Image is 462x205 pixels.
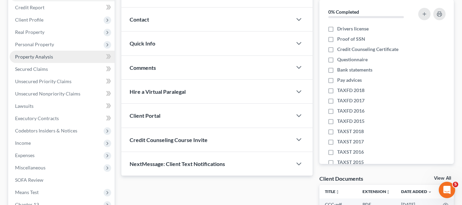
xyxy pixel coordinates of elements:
span: Miscellaneous [15,165,45,170]
span: Client Portal [130,112,160,119]
span: TAXFD 2018 [337,87,365,94]
span: Expenses [15,152,35,158]
span: Credit Counseling Course Invite [130,137,208,143]
span: TAXFD 2016 [337,107,365,114]
div: Client Documents [319,175,363,182]
span: Secured Claims [15,66,48,72]
a: Unsecured Priority Claims [10,75,115,88]
span: TAXFD 2015 [337,118,365,125]
span: Quick Info [130,40,155,47]
a: Property Analysis [10,51,115,63]
span: Contact [130,16,149,23]
i: expand_more [428,190,432,194]
i: unfold_more [386,190,390,194]
span: Proof of SSN [337,36,365,42]
span: Personal Property [15,41,54,47]
span: TAXST 2017 [337,138,364,145]
span: Credit Report [15,4,44,10]
strong: 0% Completed [328,9,359,15]
a: Unsecured Nonpriority Claims [10,88,115,100]
span: NextMessage: Client Text Notifications [130,161,225,167]
span: Lawsuits [15,103,34,109]
span: Hire a Virtual Paralegal [130,88,186,95]
span: Unsecured Nonpriority Claims [15,91,80,97]
span: TAXST 2018 [337,128,364,135]
span: Means Test [15,189,39,195]
a: Titleunfold_more [325,189,340,194]
span: Comments [130,64,156,71]
span: Bank statements [337,66,372,73]
a: Extensionunfold_more [362,189,390,194]
span: TAXST 2015 [337,159,364,166]
span: TAXST 2016 [337,149,364,155]
a: Lawsuits [10,100,115,112]
a: Secured Claims [10,63,115,75]
span: Pay advices [337,77,362,84]
iframe: Intercom live chat [439,182,455,198]
span: Client Profile [15,17,43,23]
span: 5 [453,182,458,187]
a: View All [434,176,451,181]
a: Date Added expand_more [401,189,432,194]
span: Real Property [15,29,44,35]
span: Property Analysis [15,54,53,60]
a: Executory Contracts [10,112,115,125]
span: Income [15,140,31,146]
i: unfold_more [335,190,340,194]
span: Questionnaire [337,56,368,63]
span: Executory Contracts [15,115,59,121]
a: Credit Report [10,1,115,14]
span: Unsecured Priority Claims [15,78,71,84]
span: Credit Counseling Certificate [337,46,398,53]
span: SOFA Review [15,177,43,183]
a: SOFA Review [10,174,115,186]
span: Codebtors Insiders & Notices [15,128,77,133]
span: Drivers license [337,25,369,32]
span: TAXFD 2017 [337,97,365,104]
